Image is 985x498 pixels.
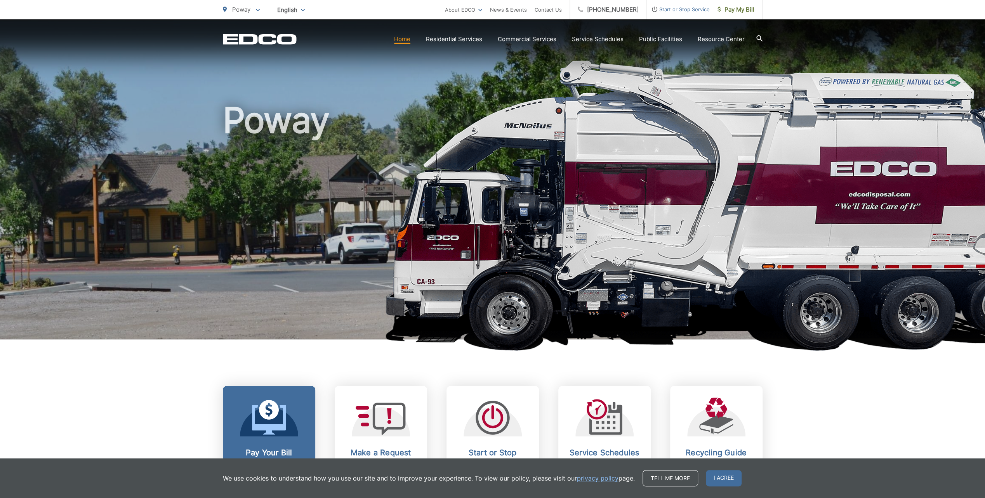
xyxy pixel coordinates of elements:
[678,448,755,457] h2: Recycling Guide
[394,35,410,44] a: Home
[454,448,531,467] h2: Start or Stop Service
[572,35,624,44] a: Service Schedules
[232,6,250,13] span: Poway
[271,3,311,17] span: English
[643,470,698,486] a: Tell me more
[426,35,482,44] a: Residential Services
[223,474,635,483] p: We use cookies to understand how you use our site and to improve your experience. To view our pol...
[706,470,742,486] span: I agree
[231,448,307,457] h2: Pay Your Bill
[639,35,682,44] a: Public Facilities
[342,448,419,457] h2: Make a Request
[717,5,754,14] span: Pay My Bill
[535,5,562,14] a: Contact Us
[566,448,643,457] h2: Service Schedules
[223,34,297,45] a: EDCD logo. Return to the homepage.
[223,101,763,346] h1: Poway
[445,5,482,14] a: About EDCO
[490,5,527,14] a: News & Events
[698,35,745,44] a: Resource Center
[498,35,556,44] a: Commercial Services
[577,474,618,483] a: privacy policy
